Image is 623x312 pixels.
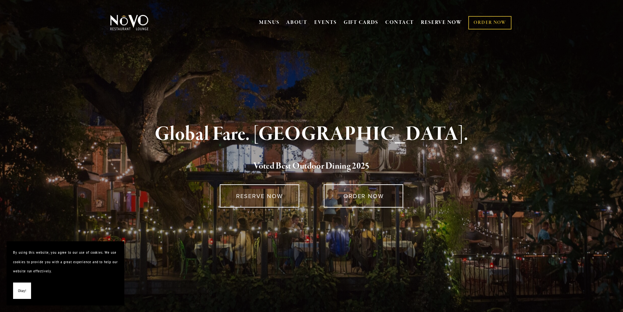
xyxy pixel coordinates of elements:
button: Okay! [13,283,31,299]
a: ABOUT [286,19,307,26]
h2: 5 [121,159,502,173]
a: ORDER NOW [324,184,403,208]
p: By using this website, you agree to our use of cookies. We use cookies to provide you with a grea... [13,248,118,276]
a: EVENTS [314,19,337,26]
a: MENUS [259,19,280,26]
a: ORDER NOW [468,16,511,29]
a: RESERVE NOW [220,184,299,208]
a: RESERVE NOW [421,16,462,29]
a: CONTACT [385,16,414,29]
a: GIFT CARDS [344,16,378,29]
a: Voted Best Outdoor Dining 202 [253,160,365,173]
strong: Global Fare. [GEOGRAPHIC_DATA]. [155,122,468,147]
span: Okay! [18,286,26,296]
section: Cookie banner [7,241,124,305]
img: Novo Restaurant &amp; Lounge [109,14,150,31]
